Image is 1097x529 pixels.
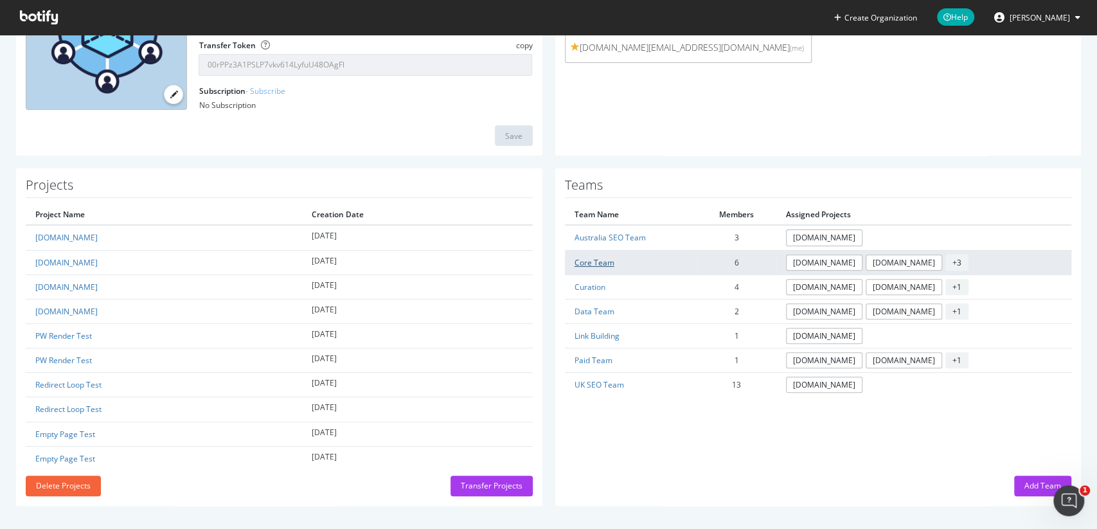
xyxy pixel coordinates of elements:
[302,225,533,250] td: [DATE]
[35,355,92,366] a: PW Render Test
[35,257,98,268] a: [DOMAIN_NAME]
[786,229,862,246] a: [DOMAIN_NAME]
[35,404,102,415] a: Redirect Loop Test
[199,100,532,111] div: No Subscription
[302,373,533,397] td: [DATE]
[199,85,285,96] label: Subscription
[26,480,101,491] a: Delete Projects
[945,279,968,295] span: + 1
[565,204,697,225] th: Team Name
[786,352,862,368] a: [DOMAIN_NAME]
[697,274,776,299] td: 4
[450,480,533,491] a: Transfer Projects
[786,255,862,271] a: [DOMAIN_NAME]
[697,204,776,225] th: Members
[35,306,98,317] a: [DOMAIN_NAME]
[1010,12,1070,23] span: Paul Beer
[697,348,776,373] td: 1
[1080,485,1090,496] span: 1
[866,279,942,295] a: [DOMAIN_NAME]
[1014,476,1071,496] button: Add Team
[26,476,101,496] button: Delete Projects
[575,232,646,243] a: Australia SEO Team
[984,7,1091,28] button: [PERSON_NAME]
[35,232,98,243] a: [DOMAIN_NAME]
[786,279,862,295] a: [DOMAIN_NAME]
[35,379,102,390] a: Redirect Loop Test
[199,40,255,51] label: Transfer Token
[834,12,918,24] button: Create Organization
[786,328,862,344] a: [DOMAIN_NAME]
[565,178,1072,198] h1: Teams
[697,323,776,348] td: 1
[786,377,862,393] a: [DOMAIN_NAME]
[505,130,522,141] div: Save
[1014,480,1071,491] a: Add Team
[575,306,614,317] a: Data Team
[495,125,533,146] button: Save
[786,303,862,319] a: [DOMAIN_NAME]
[35,429,95,440] a: Empty Page Test
[575,257,614,268] a: Core Team
[575,330,620,341] a: Link Building
[302,274,533,299] td: [DATE]
[1024,480,1061,491] div: Add Team
[515,40,532,51] span: copy
[35,282,98,292] a: [DOMAIN_NAME]
[302,250,533,274] td: [DATE]
[790,43,804,53] small: (me)
[575,379,624,390] a: UK SEO Team
[945,303,968,319] span: + 1
[575,282,605,292] a: Curation
[866,352,942,368] a: [DOMAIN_NAME]
[1053,485,1084,516] iframe: Intercom live chat
[697,299,776,323] td: 2
[302,446,533,471] td: [DATE]
[571,41,806,54] span: [DOMAIN_NAME][EMAIL_ADDRESS][DOMAIN_NAME]
[26,204,302,225] th: Project Name
[35,453,95,464] a: Empty Page Test
[302,422,533,446] td: [DATE]
[302,348,533,373] td: [DATE]
[35,330,92,341] a: PW Render Test
[945,352,968,368] span: + 1
[866,255,942,271] a: [DOMAIN_NAME]
[575,355,612,366] a: Paid Team
[26,178,533,198] h1: Projects
[461,480,522,491] div: Transfer Projects
[697,250,776,274] td: 6
[245,85,285,96] a: - Subscribe
[36,480,91,491] div: Delete Projects
[302,204,533,225] th: Creation Date
[776,204,1071,225] th: Assigned Projects
[866,303,942,319] a: [DOMAIN_NAME]
[450,476,533,496] button: Transfer Projects
[945,255,968,271] span: + 3
[697,373,776,397] td: 13
[697,225,776,250] td: 3
[302,323,533,348] td: [DATE]
[302,299,533,323] td: [DATE]
[937,8,974,26] span: Help
[302,397,533,422] td: [DATE]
